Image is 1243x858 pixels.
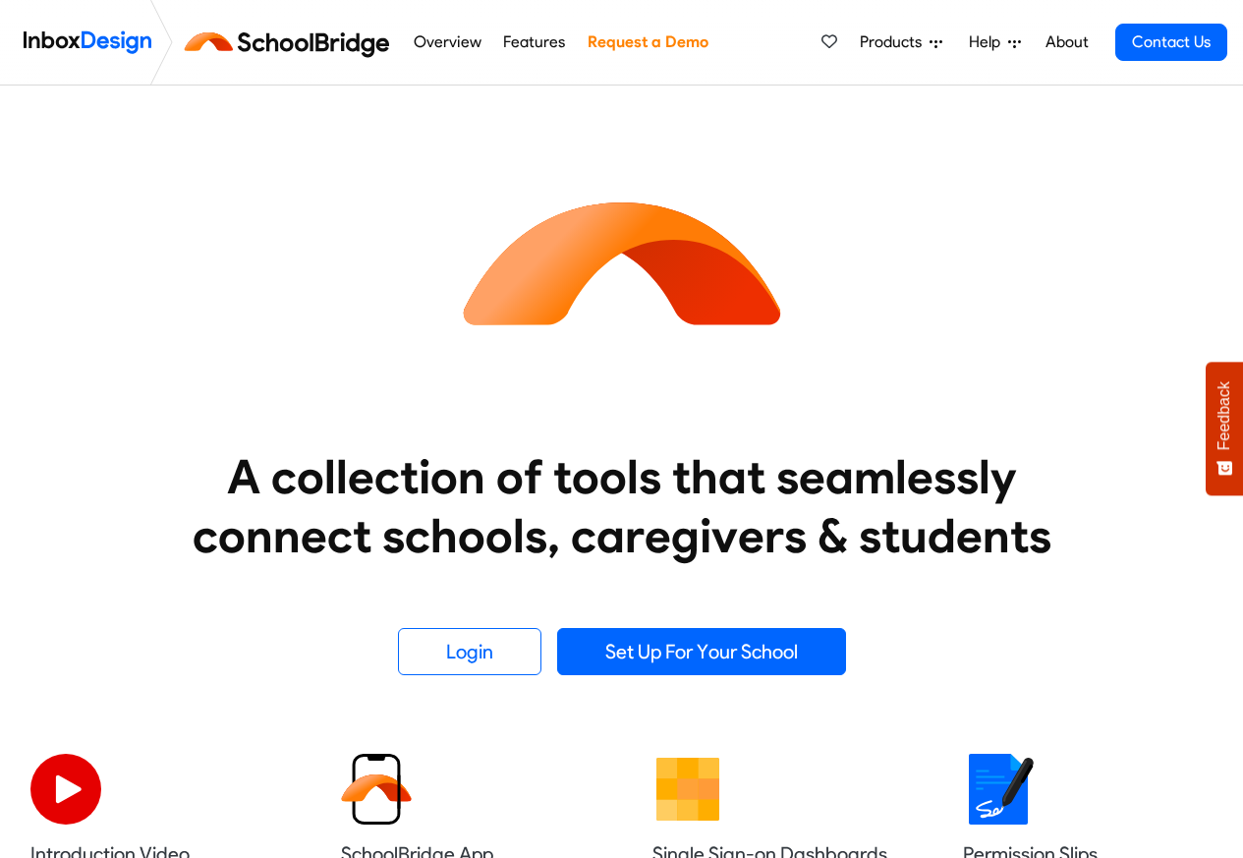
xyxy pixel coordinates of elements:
span: Feedback [1215,381,1233,450]
a: Help [961,23,1029,62]
button: Feedback - Show survey [1206,362,1243,495]
span: Products [860,30,930,54]
img: 2022_01_13_icon_grid.svg [652,754,723,825]
a: Contact Us [1115,24,1227,61]
img: icon_schoolbridge.svg [445,86,799,439]
span: Help [969,30,1008,54]
a: Features [498,23,571,62]
img: 2022_07_11_icon_video_playback.svg [30,754,101,825]
a: Login [398,628,541,675]
a: About [1040,23,1094,62]
img: 2022_01_18_icon_signature.svg [963,754,1034,825]
a: Products [852,23,950,62]
heading: A collection of tools that seamlessly connect schools, caregivers & students [155,447,1089,565]
a: Set Up For Your School [557,628,846,675]
a: Overview [408,23,486,62]
img: schoolbridge logo [181,19,402,66]
a: Request a Demo [582,23,713,62]
img: 2022_01_13_icon_sb_app.svg [341,754,412,825]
